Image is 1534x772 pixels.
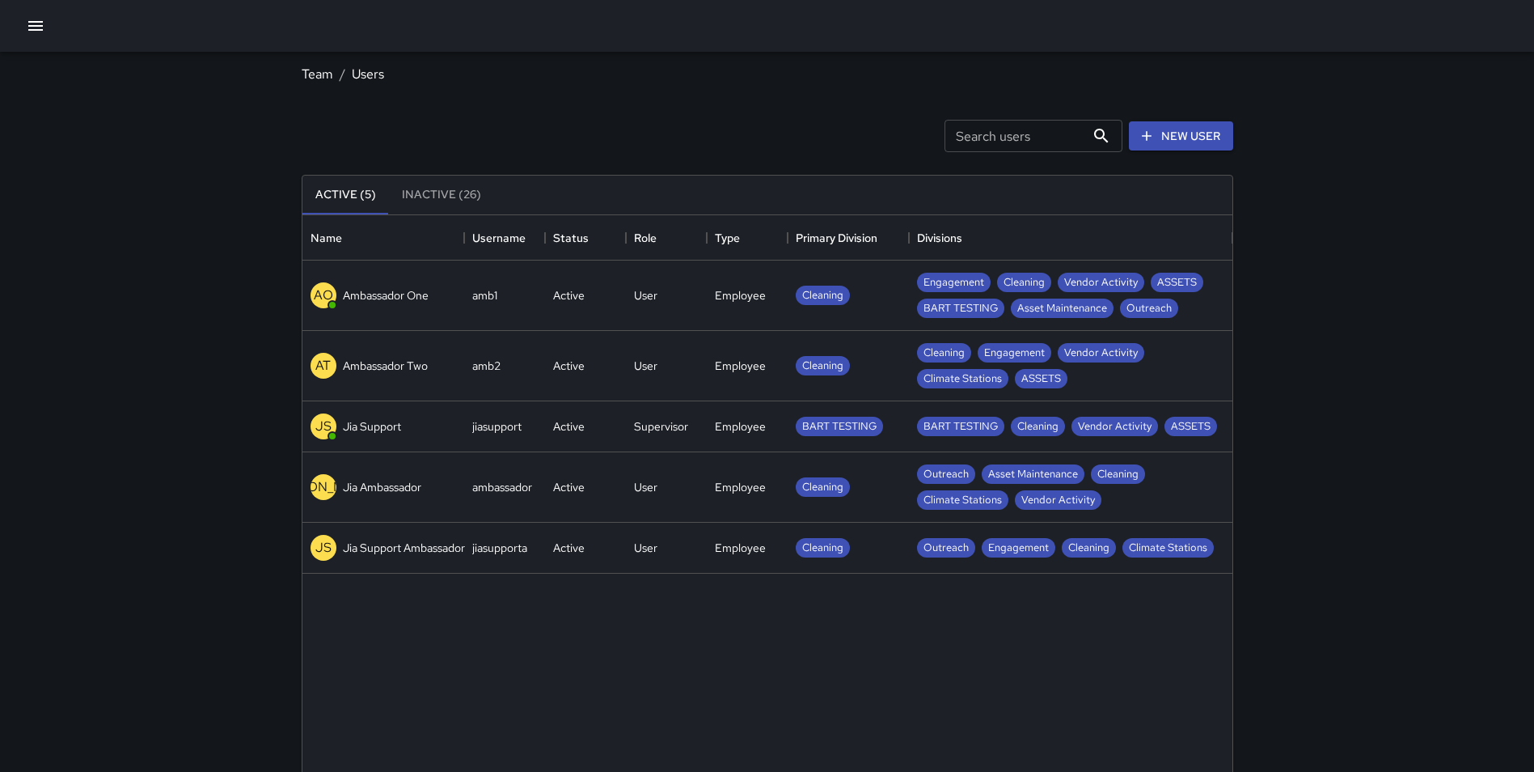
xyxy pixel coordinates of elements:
[917,346,971,361] span: Cleaning
[1120,301,1178,316] span: Outreach
[1011,419,1065,435] span: Cleaning
[909,215,1232,261] div: Divisions
[982,541,1055,556] span: Engagement
[1058,346,1144,361] span: Vendor Activity
[343,358,428,374] p: Ambassador Two
[1015,371,1067,387] span: ASSETS
[472,215,526,261] div: Username
[343,287,429,303] p: Ambassador One
[1015,493,1101,508] span: Vendor Activity
[302,215,464,261] div: Name
[315,538,332,558] p: JS
[472,418,522,435] div: jiasupport
[917,467,975,482] span: Outreach
[796,358,850,374] span: Cleaning
[553,540,585,556] div: Active
[352,66,384,83] a: Users
[315,356,331,375] p: AT
[715,215,740,261] div: Type
[634,287,657,303] div: User
[917,301,1004,316] span: BART TESTING
[917,371,1008,387] span: Climate Stations
[464,215,545,261] div: Username
[553,287,585,303] div: Active
[917,419,1004,435] span: BART TESTING
[553,215,589,261] div: Status
[626,215,707,261] div: Role
[707,215,788,261] div: Type
[796,288,850,303] span: Cleaning
[343,540,465,556] p: Jia Support Ambassador
[472,540,527,556] div: jiasupporta
[715,358,766,374] div: Employee
[715,479,766,495] div: Employee
[982,467,1084,482] span: Asset Maintenance
[389,176,494,214] button: Inactive (26)
[314,286,333,305] p: AO
[796,480,850,495] span: Cleaning
[796,215,877,261] div: Primary Division
[1058,275,1144,291] span: Vendor Activity
[1071,419,1158,435] span: Vendor Activity
[978,346,1051,361] span: Engagement
[472,358,501,374] div: amb2
[553,479,585,495] div: Active
[917,215,962,261] div: Divisions
[715,287,766,303] div: Employee
[1091,467,1145,482] span: Cleaning
[315,417,332,436] p: JS
[788,215,909,261] div: Primary Division
[343,418,401,435] p: Jia Support
[343,479,421,495] p: Jia Ambassador
[1122,541,1214,556] span: Climate Stations
[553,418,585,435] div: Active
[311,215,342,261] div: Name
[1164,419,1217,435] span: ASSETS
[997,275,1051,291] span: Cleaning
[472,287,497,303] div: amb1
[1011,301,1114,316] span: Asset Maintenance
[796,541,850,556] span: Cleaning
[715,418,766,435] div: Employee
[634,540,657,556] div: User
[553,358,585,374] div: Active
[917,541,975,556] span: Outreach
[796,419,883,435] span: BART TESTING
[634,215,657,261] div: Role
[1062,541,1116,556] span: Cleaning
[1129,121,1233,151] a: New User
[270,477,376,497] p: [PERSON_NAME]
[715,540,766,556] div: Employee
[1151,275,1203,291] span: ASSETS
[472,479,532,495] div: ambassador
[340,65,345,84] li: /
[917,493,1008,508] span: Climate Stations
[917,275,991,291] span: Engagement
[302,176,389,214] button: Active (5)
[302,66,333,83] a: Team
[545,215,626,261] div: Status
[634,479,657,495] div: User
[634,358,657,374] div: User
[634,418,688,435] div: Supervisor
